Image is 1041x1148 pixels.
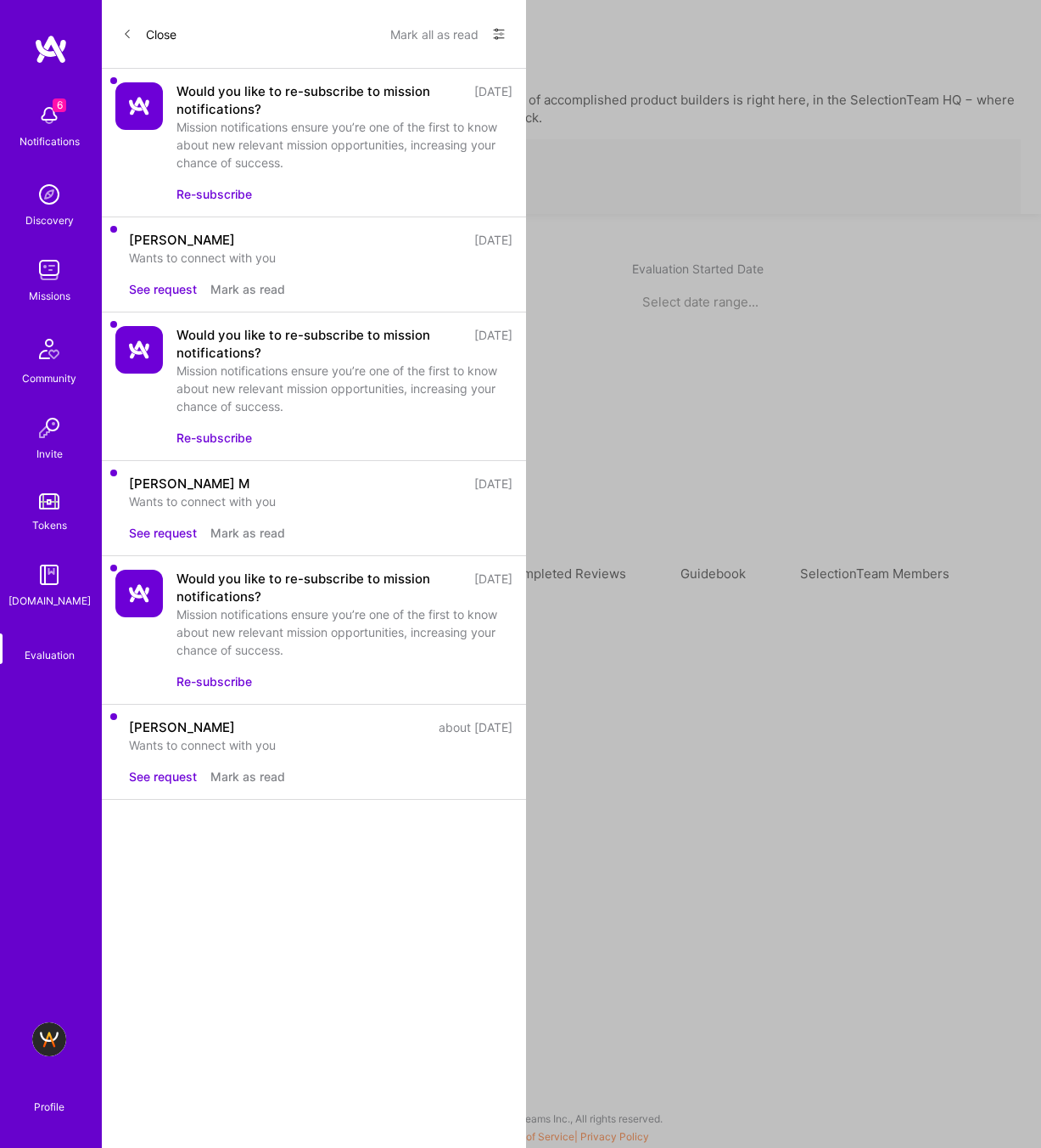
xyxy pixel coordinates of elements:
div: [DATE] [474,326,512,362]
div: [DOMAIN_NAME] [8,592,91,610]
a: A.Team - Grow A.Team's Community & Demand [28,1022,70,1056]
img: tokens [39,493,59,509]
img: teamwork [32,253,66,287]
div: Invite [36,445,63,463]
div: Tokens [32,516,67,534]
div: about [DATE] [439,718,512,736]
img: discovery [32,177,66,211]
div: Wants to connect with you [129,492,512,510]
div: Mission notifications ensure you’re one of the first to know about new relevant mission opportuni... [176,362,512,415]
button: Re-subscribe [176,429,252,447]
div: Notifications [20,132,80,150]
img: Company Logo [115,326,163,374]
div: Missions [29,287,70,305]
div: Wants to connect with you [129,736,512,754]
button: See request [129,280,197,298]
img: Company Logo [115,82,163,130]
button: Close [122,20,176,48]
img: guide book [32,558,66,592]
img: A.Team - Grow A.Team's Community & Demand [32,1022,66,1056]
div: Would you like to re-subscribe to mission notifications? [176,326,464,362]
div: Would you like to re-subscribe to mission notifications? [176,82,464,118]
div: Evaluation [25,646,75,664]
img: Invite [32,411,66,445]
div: [DATE] [474,475,512,492]
img: Company Logo [115,570,163,617]
div: [PERSON_NAME] [129,231,235,249]
button: Re-subscribe [176,185,252,203]
a: Profile [28,1080,70,1114]
div: [DATE] [474,231,512,249]
i: icon SelectionTeam [43,633,56,646]
span: 6 [53,98,66,112]
div: Community [22,369,76,387]
div: [DATE] [474,82,512,118]
img: bell [32,98,66,132]
button: Mark all as read [390,20,479,48]
img: Community [29,329,70,369]
img: logo [34,34,68,65]
button: See request [129,768,197,785]
div: [PERSON_NAME] [129,718,235,736]
div: Wants to connect with you [129,249,512,267]
div: Would you like to re-subscribe to mission notifications? [176,570,464,605]
button: See request [129,524,197,542]
button: Mark as read [210,768,285,785]
div: Mission notifications ensure you’re one of the first to know about new relevant mission opportuni... [176,605,512,659]
button: Mark as read [210,280,285,298]
button: Mark as read [210,524,285,542]
div: Profile [34,1098,64,1114]
button: Re-subscribe [176,672,252,690]
div: Discovery [25,211,74,229]
div: [PERSON_NAME] M [129,475,249,492]
div: [DATE] [474,570,512,605]
div: Mission notifications ensure you’re one of the first to know about new relevant mission opportuni... [176,118,512,172]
